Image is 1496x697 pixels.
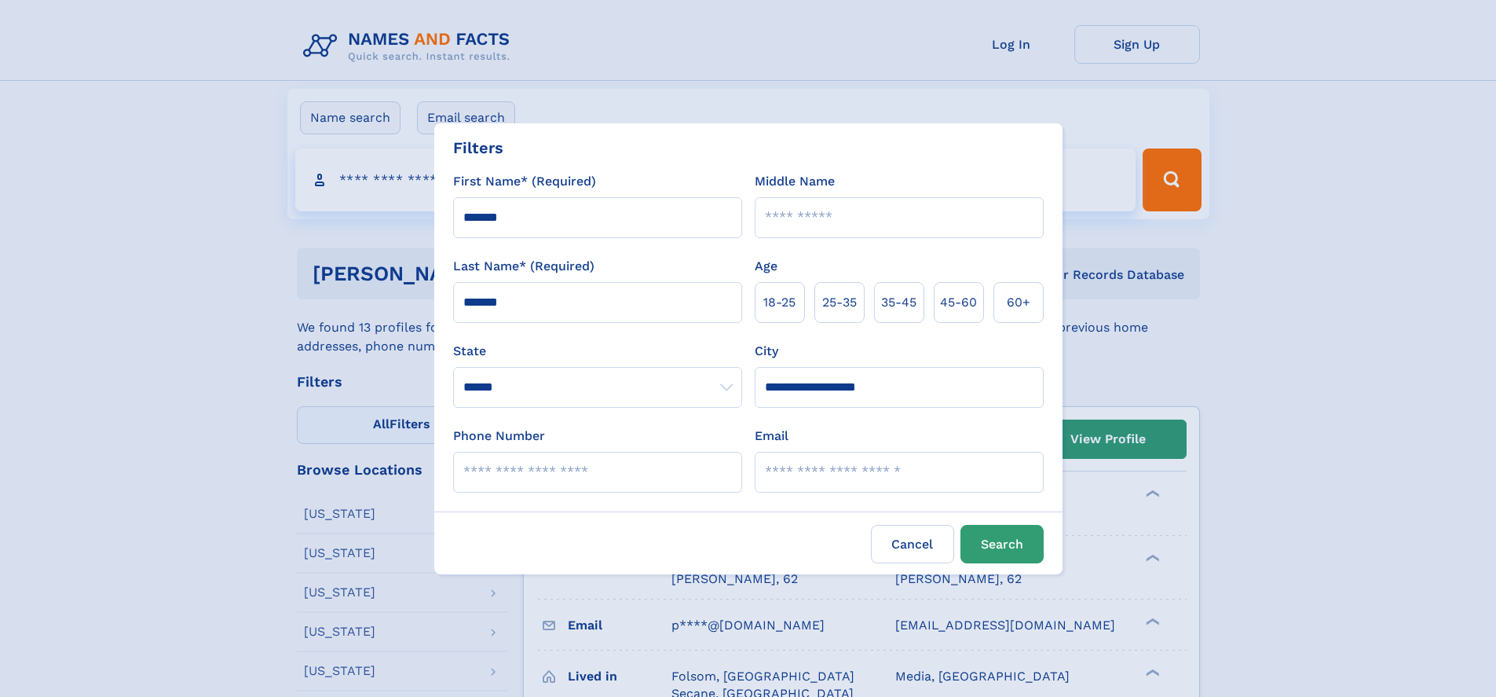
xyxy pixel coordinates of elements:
label: Phone Number [453,427,545,446]
span: 35‑45 [881,293,916,312]
span: 45‑60 [940,293,977,312]
label: First Name* (Required) [453,172,596,191]
label: Email [755,427,788,446]
div: Filters [453,136,503,160]
label: Cancel [871,525,954,563]
span: 25‑35 [822,293,857,312]
span: 60+ [1007,293,1030,312]
label: State [453,342,742,361]
label: Middle Name [755,172,835,191]
span: 18‑25 [763,293,796,312]
label: Last Name* (Required) [453,257,594,276]
button: Search [960,525,1044,563]
label: Age [755,257,777,276]
label: City [755,342,778,361]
